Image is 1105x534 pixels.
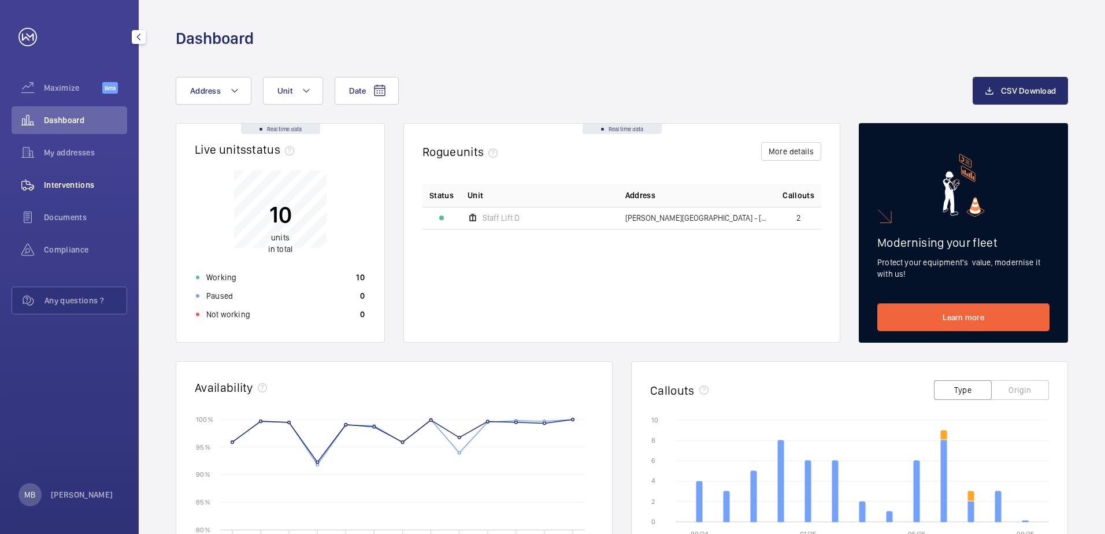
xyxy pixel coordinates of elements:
[206,309,250,320] p: Not working
[44,147,127,158] span: My addresses
[356,272,365,283] p: 10
[196,443,210,451] text: 95 %
[335,77,399,105] button: Date
[625,214,769,222] span: [PERSON_NAME][GEOGRAPHIC_DATA] - [GEOGRAPHIC_DATA] - [STREET_ADDRESS]
[943,154,985,217] img: marketing-card.svg
[241,124,320,134] div: Real time data
[196,415,213,423] text: 100 %
[176,28,254,49] h1: Dashboard
[457,144,503,159] span: units
[263,77,323,105] button: Unit
[206,290,233,302] p: Paused
[45,295,127,306] span: Any questions ?
[271,233,290,242] span: units
[44,179,127,191] span: Interventions
[24,489,35,500] p: MB
[196,498,210,506] text: 85 %
[651,477,655,485] text: 4
[877,303,1050,331] a: Learn more
[650,383,695,398] h2: Callouts
[973,77,1068,105] button: CSV Download
[206,272,236,283] p: Working
[44,114,127,126] span: Dashboard
[360,309,365,320] p: 0
[196,525,210,533] text: 80 %
[651,436,655,444] text: 8
[360,290,365,302] p: 0
[268,232,292,255] p: in total
[268,200,292,229] p: 10
[651,416,658,424] text: 10
[991,380,1049,400] button: Origin
[934,380,992,400] button: Type
[195,380,253,395] h2: Availability
[783,190,814,201] span: Callouts
[51,489,113,500] p: [PERSON_NAME]
[583,124,662,134] div: Real time data
[877,257,1050,280] p: Protect your equipment's value, modernise it with us!
[651,498,655,506] text: 2
[246,142,299,157] span: status
[651,457,655,465] text: 6
[349,86,366,95] span: Date
[44,212,127,223] span: Documents
[796,214,801,222] span: 2
[1001,86,1056,95] span: CSV Download
[651,518,655,526] text: 0
[277,86,292,95] span: Unit
[468,190,483,201] span: Unit
[190,86,221,95] span: Address
[877,235,1050,250] h2: Modernising your fleet
[176,77,251,105] button: Address
[44,82,102,94] span: Maximize
[483,214,520,222] span: Staff Lift D
[44,244,127,255] span: Compliance
[761,142,821,161] button: More details
[196,470,210,479] text: 90 %
[422,144,502,159] h2: Rogue
[195,142,299,157] h2: Live units
[429,190,454,201] p: Status
[102,82,118,94] span: Beta
[625,190,655,201] span: Address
